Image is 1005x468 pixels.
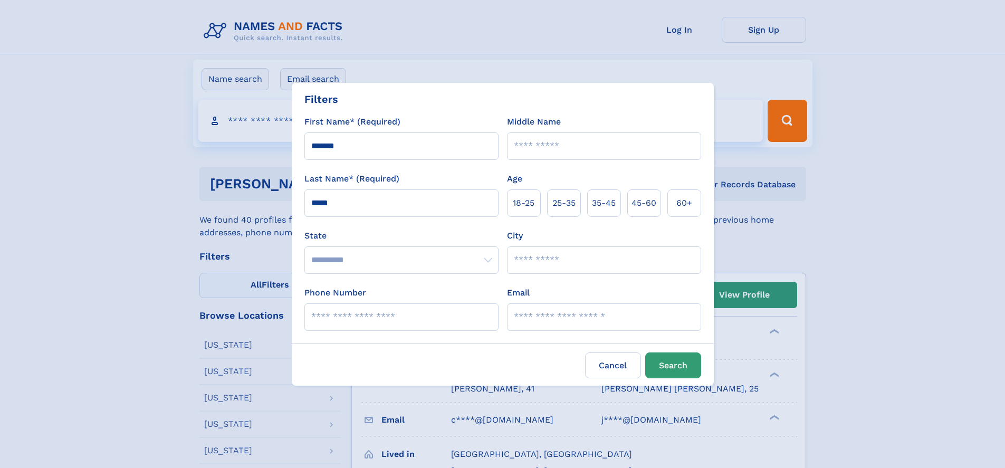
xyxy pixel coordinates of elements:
[304,230,499,242] label: State
[304,91,338,107] div: Filters
[507,286,530,299] label: Email
[304,173,399,185] label: Last Name* (Required)
[304,286,366,299] label: Phone Number
[592,197,616,209] span: 35‑45
[507,116,561,128] label: Middle Name
[304,116,400,128] label: First Name* (Required)
[552,197,576,209] span: 25‑35
[645,352,701,378] button: Search
[585,352,641,378] label: Cancel
[507,230,523,242] label: City
[507,173,522,185] label: Age
[513,197,534,209] span: 18‑25
[631,197,656,209] span: 45‑60
[676,197,692,209] span: 60+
